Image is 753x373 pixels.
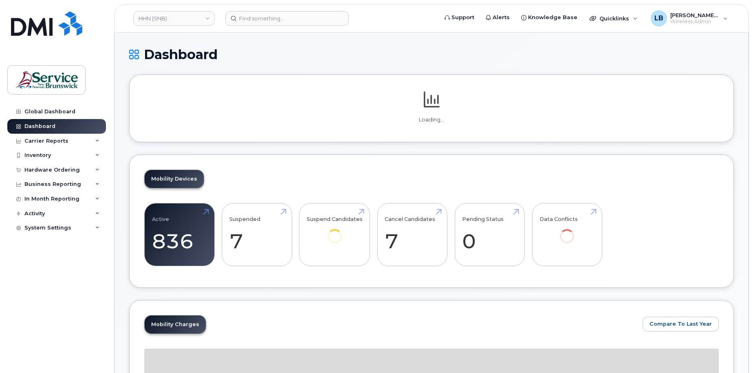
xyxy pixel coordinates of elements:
[650,320,712,328] span: Compare To Last Year
[129,47,734,62] h1: Dashboard
[539,208,594,255] a: Data Conflicts
[462,208,517,262] a: Pending Status 0
[385,208,440,262] a: Cancel Candidates 7
[152,208,207,262] a: Active 836
[145,316,206,333] a: Mobility Charges
[229,208,284,262] a: Suspended 7
[145,170,204,188] a: Mobility Devices
[144,116,719,124] p: Loading...
[307,208,363,255] a: Suspend Candidates
[643,317,719,331] button: Compare To Last Year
